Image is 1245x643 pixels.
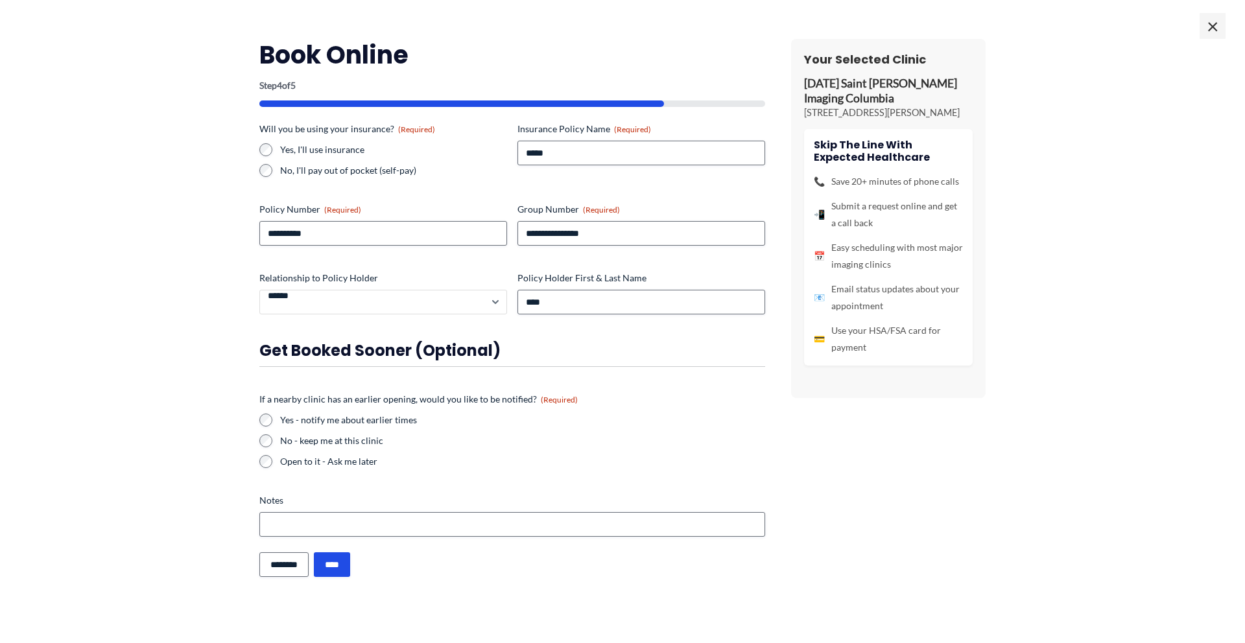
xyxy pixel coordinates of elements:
[280,143,507,156] label: Yes, I'll use insurance
[804,52,973,67] h3: Your Selected Clinic
[1200,13,1226,39] span: ×
[259,494,765,507] label: Notes
[804,76,973,106] p: [DATE] Saint [PERSON_NAME] Imaging Columbia
[280,434,765,447] label: No - keep me at this clinic
[277,80,282,91] span: 4
[814,239,963,273] li: Easy scheduling with most major imaging clinics
[280,455,765,468] label: Open to it - Ask me later
[814,206,825,223] span: 📲
[259,393,578,406] legend: If a nearby clinic has an earlier opening, would you like to be notified?
[259,81,765,90] p: Step of
[814,248,825,264] span: 📅
[814,331,825,347] span: 💳
[614,124,651,134] span: (Required)
[814,289,825,306] span: 📧
[517,203,765,216] label: Group Number
[324,205,361,215] span: (Required)
[259,123,435,135] legend: Will you be using your insurance?
[541,395,578,404] span: (Required)
[259,39,765,71] h2: Book Online
[280,164,507,177] label: No, I'll pay out of pocket (self-pay)
[398,124,435,134] span: (Required)
[280,414,765,427] label: Yes - notify me about earlier times
[259,203,507,216] label: Policy Number
[517,123,765,135] label: Insurance Policy Name
[814,198,963,231] li: Submit a request online and get a call back
[259,340,765,360] h3: Get booked sooner (optional)
[814,139,963,163] h4: Skip the line with Expected Healthcare
[814,322,963,356] li: Use your HSA/FSA card for payment
[583,205,620,215] span: (Required)
[290,80,296,91] span: 5
[517,272,765,285] label: Policy Holder First & Last Name
[259,272,507,285] label: Relationship to Policy Holder
[814,173,825,190] span: 📞
[804,106,973,119] p: [STREET_ADDRESS][PERSON_NAME]
[814,173,963,190] li: Save 20+ minutes of phone calls
[814,281,963,314] li: Email status updates about your appointment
